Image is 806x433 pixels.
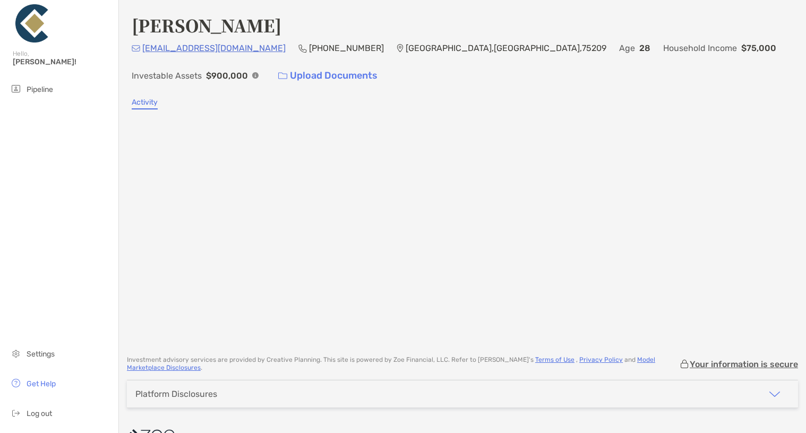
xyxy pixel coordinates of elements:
[10,347,22,360] img: settings icon
[142,41,286,55] p: [EMAIL_ADDRESS][DOMAIN_NAME]
[535,356,575,363] a: Terms of Use
[252,72,259,79] img: Info Icon
[397,44,404,53] img: Location Icon
[27,350,55,359] span: Settings
[579,356,623,363] a: Privacy Policy
[663,41,737,55] p: Household Income
[406,41,606,55] p: [GEOGRAPHIC_DATA] , [GEOGRAPHIC_DATA] , 75209
[132,98,158,109] a: Activity
[127,356,655,371] a: Model Marketplace Disclosures
[27,85,53,94] span: Pipeline
[13,4,51,43] img: Zoe Logo
[690,359,798,369] p: Your information is secure
[271,64,384,87] a: Upload Documents
[619,41,635,55] p: Age
[27,379,56,388] span: Get Help
[132,69,202,82] p: Investable Assets
[132,45,140,52] img: Email Icon
[27,409,52,418] span: Log out
[278,72,287,80] img: button icon
[206,69,248,82] p: $900,000
[135,389,217,399] div: Platform Disclosures
[127,356,679,372] p: Investment advisory services are provided by Creative Planning . This site is powered by Zoe Fina...
[10,377,22,389] img: get-help icon
[639,41,650,55] p: 28
[13,57,112,66] span: [PERSON_NAME]!
[309,41,384,55] p: [PHONE_NUMBER]
[10,82,22,95] img: pipeline icon
[768,388,781,401] img: icon arrow
[132,13,281,37] h4: [PERSON_NAME]
[298,44,307,53] img: Phone Icon
[741,41,776,55] p: $75,000
[10,406,22,419] img: logout icon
